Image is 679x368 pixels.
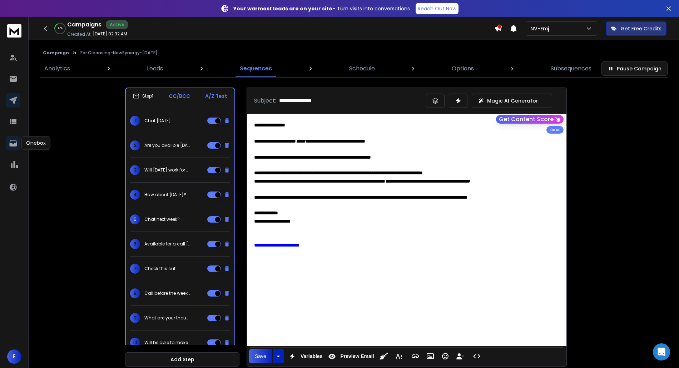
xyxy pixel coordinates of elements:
[530,25,552,32] p: NV-Emj
[130,165,140,175] span: 3
[416,3,459,14] a: Reach Out Now
[144,118,171,124] p: Chat [DATE]
[7,24,21,38] img: logo
[144,290,190,296] p: Call before the weekend
[144,217,180,222] p: Chat next week?
[345,60,379,77] a: Schedule
[233,5,410,12] p: – Turn visits into conversations
[130,313,140,323] span: 9
[144,266,177,272] p: Check this out.
[130,214,140,224] span: 5
[67,31,91,37] p: Created At:
[606,21,666,36] button: Get Free Credits
[130,239,140,249] span: 6
[58,26,63,31] p: 17 %
[7,349,21,364] button: E
[130,288,140,298] span: 8
[67,20,101,29] h1: Campaigns
[80,50,158,56] p: For Cleansing-NewSynergy-[DATE]
[130,264,140,274] span: 7
[130,190,140,200] span: 4
[423,349,437,363] button: Insert Image (Ctrl+P)
[551,64,591,73] p: Subsequences
[452,64,474,73] p: Options
[601,61,668,76] button: Pause Campaign
[133,93,153,99] div: Step 1
[233,5,332,12] strong: Your warmest leads are on your site
[487,97,538,104] p: Magic AI Generator
[130,338,140,348] span: 10
[125,352,239,367] button: Add Step
[143,60,167,77] a: Leads
[205,93,227,100] p: A/Z Test
[249,349,272,363] button: Save
[21,136,50,150] div: Onebox
[144,241,190,247] p: Available for a call [DATE]?
[447,60,478,77] a: Options
[438,349,452,363] button: Emoticons
[130,140,140,150] span: 2
[106,20,128,29] div: Active
[470,349,484,363] button: Code View
[454,349,467,363] button: Insert Unsubscribe Link
[240,64,272,73] p: Sequences
[144,340,190,345] p: Will be able to make it?
[546,60,596,77] a: Subsequences
[144,167,190,173] p: Will [DATE] work for you?
[144,192,186,198] p: Haw about [DATE]?
[144,315,190,321] p: What are your thoughts on this one?
[169,93,190,100] p: CC/BCC
[130,116,140,126] span: 1
[472,94,552,108] button: Magic AI Generator
[496,115,564,124] button: Get Content Score
[392,349,406,363] button: More Text
[254,96,276,105] p: Subject:
[339,353,375,359] span: Preview Email
[144,143,190,148] p: Are you availble [DATE]
[325,349,375,363] button: Preview Email
[408,349,422,363] button: Insert Link (Ctrl+K)
[299,353,324,359] span: Variables
[40,60,74,77] a: Analytics
[236,60,276,77] a: Sequences
[653,343,670,360] div: Open Intercom Messenger
[93,31,127,37] p: [DATE] 02:32 AM
[546,126,564,134] div: Beta
[286,349,324,363] button: Variables
[418,5,456,12] p: Reach Out Now
[377,349,391,363] button: Clean HTML
[147,64,163,73] p: Leads
[349,64,375,73] p: Schedule
[621,25,661,32] p: Get Free Credits
[43,50,69,56] button: Campaign
[44,64,70,73] p: Analytics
